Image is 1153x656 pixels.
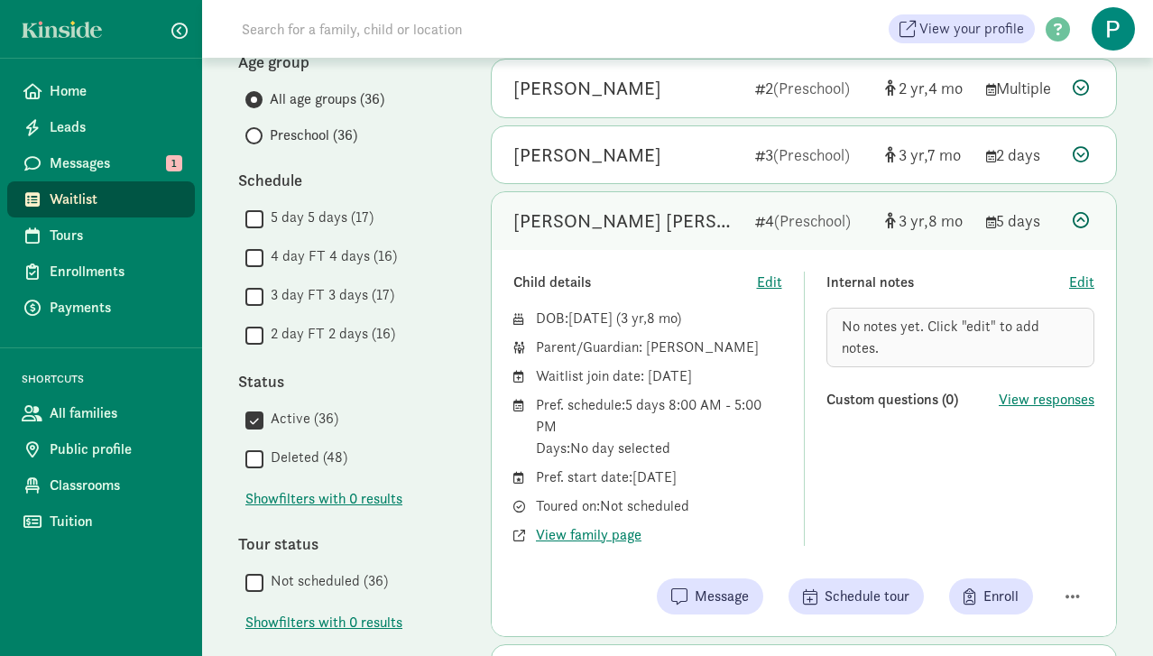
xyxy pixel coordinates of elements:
button: Edit [1069,272,1094,293]
div: Internal notes [826,272,1070,293]
span: All families [50,402,180,424]
span: (Preschool) [773,144,850,165]
span: Home [50,80,180,102]
a: Enrollments [7,254,195,290]
a: Classrooms [7,467,195,504]
button: Showfilters with 0 results [245,612,402,633]
div: Holden Jeitz [513,207,741,236]
a: Public profile [7,431,195,467]
label: Not scheduled (36) [263,570,388,592]
a: View your profile [889,14,1035,43]
span: 3 [899,144,927,165]
span: Payments [50,297,180,319]
span: Schedule tour [825,586,909,607]
span: Preschool (36) [270,125,357,146]
button: Enroll [949,578,1033,614]
div: Status [238,369,455,393]
span: Enrollments [50,261,180,282]
iframe: Chat Widget [1063,569,1153,656]
span: Waitlist [50,189,180,210]
div: Custom questions (0) [826,389,1000,411]
div: Parent/Guardian: [PERSON_NAME] [536,337,782,358]
button: Message [657,578,763,614]
span: 3 [621,309,647,328]
button: View family page [536,524,641,546]
span: 4 [928,78,963,98]
span: [DATE] [568,309,613,328]
div: [object Object] [885,76,972,100]
div: Schedule [238,168,455,192]
a: Messages 1 [7,145,195,181]
div: 2 days [986,143,1058,167]
div: Waitlist join date: [DATE] [536,365,782,387]
button: Edit [757,272,782,293]
span: Show filters with 0 results [245,612,402,633]
div: 5 days [986,208,1058,233]
label: Deleted (48) [263,447,347,468]
div: 2 [755,76,871,100]
div: [object Object] [885,208,972,233]
div: Diego Andrews [513,74,661,103]
span: (Preschool) [773,78,850,98]
span: 3 [899,210,928,231]
a: Tuition [7,504,195,540]
button: Schedule tour [789,578,924,614]
a: Leads [7,109,195,145]
div: Tour status [238,531,455,556]
span: 2 [899,78,928,98]
span: Show filters with 0 results [245,488,402,510]
div: Age group [238,50,455,74]
div: 3 [755,143,871,167]
span: 7 [927,144,961,165]
a: Home [7,73,195,109]
span: Tuition [50,511,180,532]
span: Enroll [983,586,1019,607]
label: 3 day FT 3 days (17) [263,284,394,306]
span: (Preschool) [774,210,851,231]
label: Active (36) [263,408,338,430]
label: 2 day FT 2 days (16) [263,323,395,345]
span: Tours [50,225,180,246]
div: Multiple [986,76,1058,100]
button: Showfilters with 0 results [245,488,402,510]
span: Public profile [50,439,180,460]
label: 5 day 5 days (17) [263,207,374,228]
div: Pref. schedule: 5 days 8:00 AM - 5:00 PM Days: No day selected [536,394,782,459]
button: View responses [999,389,1094,411]
span: 8 [647,309,677,328]
label: 4 day FT 4 days (16) [263,245,397,267]
a: Waitlist [7,181,195,217]
span: No notes yet. Click "edit" to add notes. [842,317,1039,357]
div: [object Object] [885,143,972,167]
span: Classrooms [50,475,180,496]
div: DOB: ( ) [536,308,782,329]
div: Nikolai Fiala [513,141,661,170]
div: Toured on: Not scheduled [536,495,782,517]
span: 8 [928,210,963,231]
span: View your profile [919,18,1024,40]
a: Payments [7,290,195,326]
input: Search for a family, child or location [231,11,737,47]
div: 4 [755,208,871,233]
a: Tours [7,217,195,254]
span: Leads [50,116,180,138]
div: Pref. start date: [DATE] [536,467,782,488]
span: Message [695,586,749,607]
span: All age groups (36) [270,88,384,110]
span: Messages [50,152,180,174]
span: 1 [166,155,182,171]
a: All families [7,395,195,431]
div: Child details [513,272,757,293]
